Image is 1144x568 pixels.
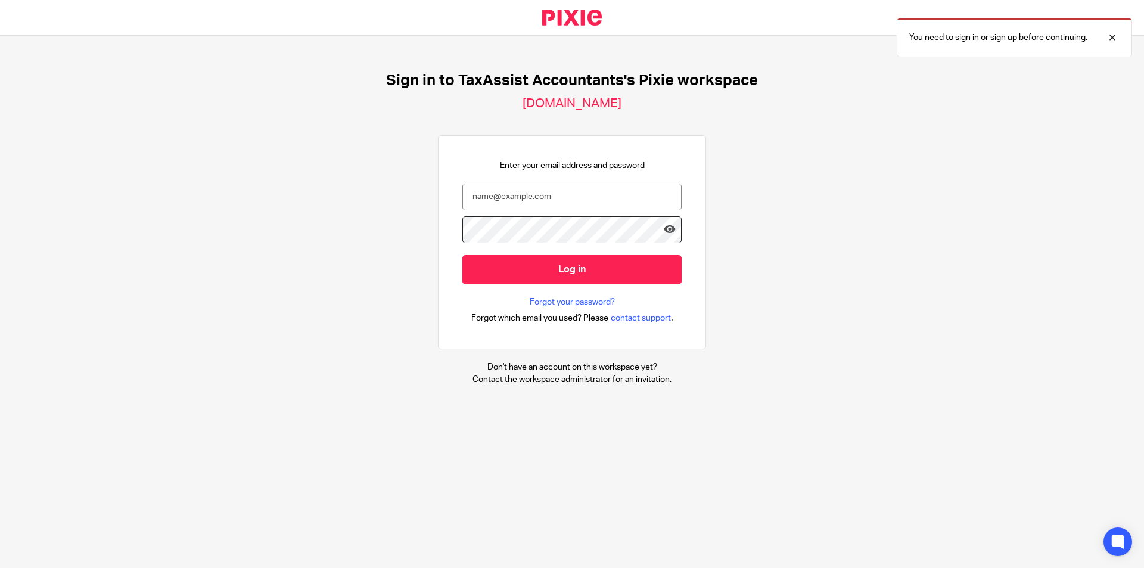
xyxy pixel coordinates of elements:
[386,72,758,90] h1: Sign in to TaxAssist Accountants's Pixie workspace
[471,311,673,325] div: .
[909,32,1087,44] p: You need to sign in or sign up before continuing.
[472,374,672,386] p: Contact the workspace administrator for an invitation.
[462,255,682,284] input: Log in
[523,96,621,111] h2: [DOMAIN_NAME]
[472,361,672,373] p: Don't have an account on this workspace yet?
[611,312,671,324] span: contact support
[500,160,645,172] p: Enter your email address and password
[471,312,608,324] span: Forgot which email you used? Please
[530,296,615,308] a: Forgot your password?
[462,184,682,210] input: name@example.com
